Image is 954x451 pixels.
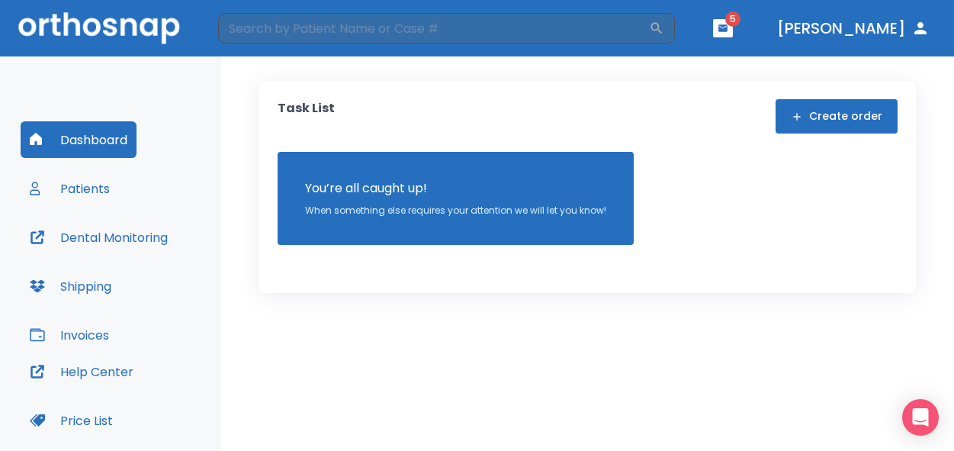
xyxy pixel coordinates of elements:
[21,268,120,304] button: Shipping
[18,12,180,43] img: Orthosnap
[305,179,606,198] p: You’re all caught up!
[21,219,177,256] button: Dental Monitoring
[771,14,936,42] button: [PERSON_NAME]
[725,11,740,27] span: 5
[21,317,118,353] button: Invoices
[278,99,335,134] p: Task List
[776,99,898,134] button: Create order
[21,353,143,390] button: Help Center
[305,204,606,217] p: When something else requires your attention we will let you know!
[902,399,939,436] div: Open Intercom Messenger
[21,170,119,207] button: Patients
[21,121,137,158] button: Dashboard
[21,402,122,439] button: Price List
[218,13,649,43] input: Search by Patient Name or Case #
